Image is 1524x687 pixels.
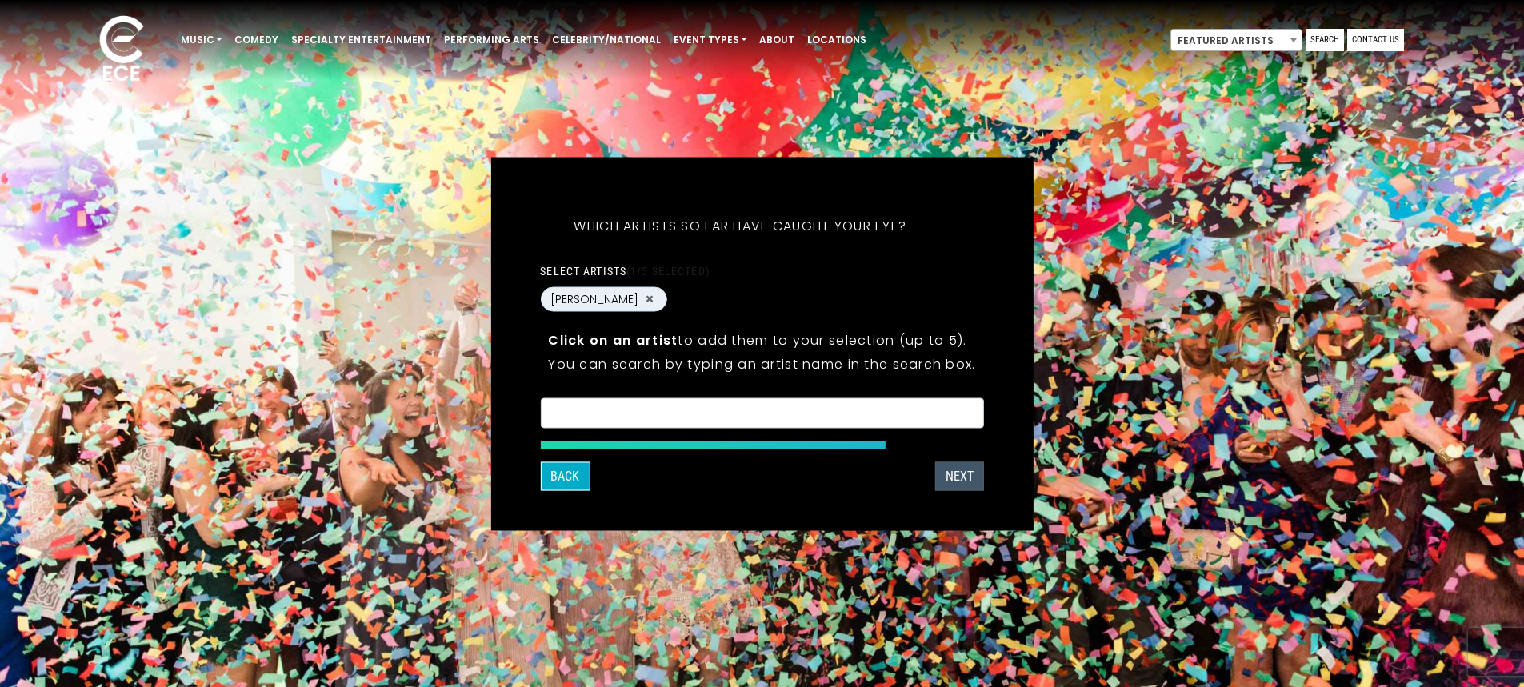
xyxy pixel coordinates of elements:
span: Featured Artists [1170,29,1302,51]
p: You can search by typing an artist name in the search box. [548,353,975,373]
span: (1/5 selected) [626,264,710,277]
strong: Click on an artist [548,330,678,349]
button: Next [935,461,984,490]
img: ece_new_logo_whitev2-1.png [82,11,162,89]
button: Remove Leanne Morgan [643,292,656,306]
a: Comedy [228,26,285,54]
a: Performing Arts [438,26,546,54]
textarea: Search [550,408,973,422]
a: Search [1306,29,1344,51]
a: About [753,26,801,54]
h5: Which artists so far have caught your eye? [540,197,940,254]
a: Celebrity/National [546,26,667,54]
a: Event Types [667,26,753,54]
a: Specialty Entertainment [285,26,438,54]
a: Locations [801,26,873,54]
a: Contact Us [1347,29,1404,51]
p: to add them to your selection (up to 5). [548,330,975,349]
span: [PERSON_NAME] [550,290,638,307]
label: Select artists [540,263,709,278]
button: Back [540,461,590,490]
span: Featured Artists [1171,30,1302,52]
a: Music [174,26,228,54]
